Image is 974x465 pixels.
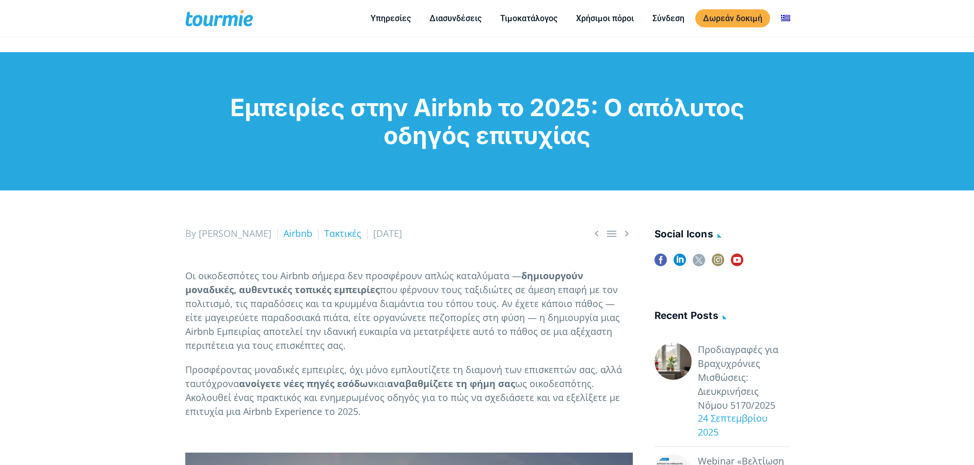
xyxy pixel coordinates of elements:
h4: social icons [654,227,789,244]
p: Οι οικοδεσπότες του Airbnb σήμερα δεν προσφέρουν απλώς καταλύματα — που φέρνουν τους ταξιδιώτες σ... [185,269,633,352]
p: Προσφέροντας μοναδικές εμπειρίες, όχι μόνο εμπλουτίζετε τη διαμονή των επισκεπτών σας, αλλά ταυτό... [185,363,633,419]
a: Προδιαγραφές για Βραχυχρόνιες Μισθώσεις: Διευκρινήσεις Νόμου 5170/2025 [698,343,789,412]
span: By [PERSON_NAME] [185,227,272,239]
a:  [620,227,633,240]
span: [DATE] [373,227,402,239]
a: Υπηρεσίες [363,12,419,25]
div: 24 Σεπτεμβρίου 2025 [692,411,789,439]
strong: ανοίγετε νέες πηγές εσόδων [239,377,374,390]
a: youtube [731,254,743,273]
a: Διασυνδέσεις [422,12,489,25]
a: Δωρεάν δοκιμή [695,9,770,27]
span: Previous post [590,227,603,240]
a: Airbnb [283,227,312,239]
a: Τιμοκατάλογος [492,12,565,25]
a:  [605,227,618,240]
a: facebook [654,254,667,273]
span: Next post [620,227,633,240]
a: twitter [693,254,705,273]
a: Τακτικές [324,227,361,239]
a: Αλλαγή σε [773,12,798,25]
h4: Recent posts [654,308,789,325]
a: Χρήσιμοι πόροι [568,12,642,25]
strong: αναβαθμίζετε τη φήμη σας [387,377,515,390]
a:  [590,227,603,240]
a: linkedin [674,254,686,273]
h1: Εμπειρίες στην Airbnb το 2025: Ο απόλυτος οδηγός επιτυχίας [185,93,789,149]
a: instagram [712,254,724,273]
a: Σύνδεση [645,12,692,25]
